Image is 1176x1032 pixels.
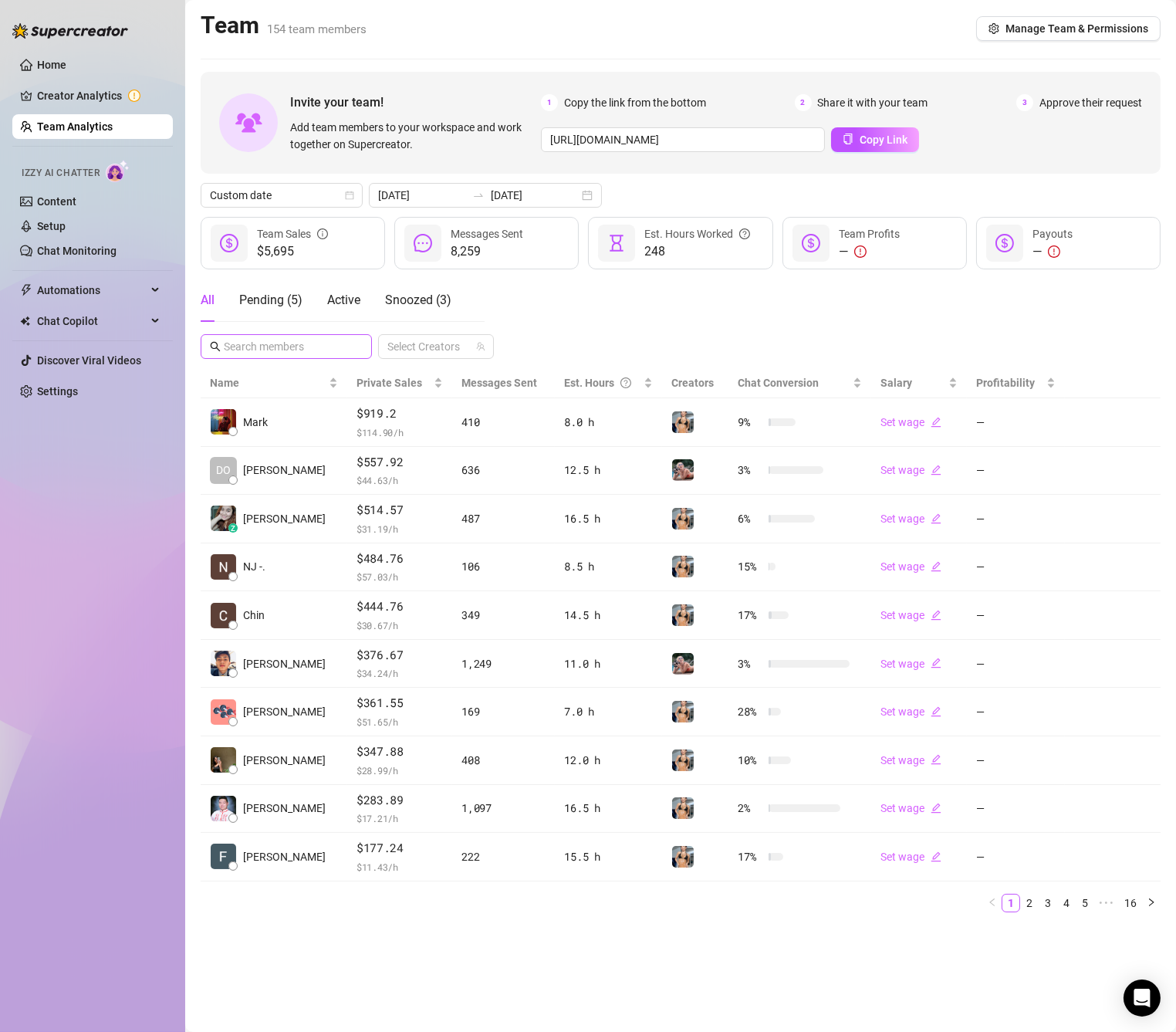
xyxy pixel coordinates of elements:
span: Name [210,374,326,391]
a: 5 [1076,895,1093,912]
img: Veronica [672,411,694,433]
th: Creators [662,368,728,398]
td: — [967,543,1065,592]
li: Next Page [1142,894,1161,912]
img: Veronica [672,701,694,722]
span: edit [931,417,941,428]
a: Team Analytics [37,120,113,133]
span: NJ -. [243,558,265,575]
td: — [967,833,1065,881]
td: — [967,785,1065,834]
span: 6 % [738,510,762,527]
span: Automations [37,278,147,303]
a: Content [37,195,76,208]
span: 3 [1016,94,1033,111]
a: Chat Monitoring [37,245,117,257]
img: hirofumi lasota… [211,651,236,676]
div: 410 [461,414,546,431]
span: question-circle [739,225,750,242]
a: 3 [1039,895,1056,912]
span: 1 [541,94,558,111]
td: — [967,736,1065,785]
img: logo-BBDzfeDw.svg [12,23,128,39]
span: $557.92 [357,453,443,472]
span: DO [216,462,231,479]
span: search [210,341,221,352]
span: $376.67 [357,646,443,665]
span: Copy Link [860,134,907,146]
span: 17 % [738,848,762,865]
span: 154 team members [267,22,367,36]
span: dollar-circle [220,234,238,252]
input: Start date [378,187,466,204]
a: Home [37,59,66,71]
span: [PERSON_NAME] [243,703,326,720]
span: $ 17.21 /h [357,810,443,826]
img: Ann Margarett R… [211,747,236,773]
a: Creator Analytics exclamation-circle [37,83,161,108]
a: 4 [1058,895,1075,912]
div: 1,249 [461,655,546,672]
span: [PERSON_NAME] [243,655,326,672]
li: 2 [1020,894,1039,912]
span: edit [931,803,941,814]
a: Set wageedit [880,609,941,621]
span: edit [931,754,941,765]
div: 487 [461,510,546,527]
span: $444.76 [357,597,443,616]
a: Set wageedit [880,705,941,718]
h2: Team [201,11,367,40]
img: AI Chatter [106,160,130,182]
div: 349 [461,607,546,624]
span: $347.88 [357,743,443,761]
span: $177.24 [357,839,443,858]
span: Messages Sent [451,228,523,240]
span: ••• [1094,894,1119,912]
span: Approve their request [1039,94,1142,111]
div: 222 [461,848,546,865]
span: Salary [880,377,912,389]
span: $919.2 [357,404,443,423]
span: to [472,189,485,201]
div: Team Sales [257,225,328,242]
div: 14.5 h [564,607,653,624]
span: Messages Sent [461,377,537,389]
span: $ 31.19 /h [357,521,443,536]
span: Mark [243,414,268,431]
img: Veronica [672,604,694,626]
span: Add team members to your workspace and work together on Supercreator. [290,119,535,153]
span: info-circle [317,225,328,242]
span: 2 [795,94,812,111]
li: 4 [1057,894,1076,912]
div: 12.5 h [564,462,653,479]
span: $ 51.65 /h [357,714,443,729]
td: — [967,591,1065,640]
a: Discover Viral Videos [37,354,141,367]
div: — [839,242,900,261]
a: 2 [1021,895,1038,912]
span: message [414,234,432,252]
span: Custom date [210,184,353,207]
span: calendar [345,191,354,200]
button: Manage Team & Permissions [976,16,1161,41]
span: $361.55 [357,694,443,712]
img: NJ - Manager [211,554,236,580]
td: — [967,688,1065,736]
div: 11.0 h [564,655,653,672]
button: Copy Link [831,127,919,152]
a: 16 [1120,895,1141,912]
div: Open Intercom Messenger [1124,980,1161,1017]
span: copy [843,134,853,144]
div: 15.5 h [564,848,653,865]
div: z [228,523,238,533]
td: — [967,447,1065,496]
div: 12.0 h [564,752,653,769]
span: $283.89 [357,791,443,810]
span: swap-right [472,189,485,201]
span: $484.76 [357,550,443,568]
a: Set wageedit [880,464,941,476]
a: Set wageedit [880,658,941,670]
a: Set wageedit [880,416,941,428]
span: Chat Conversion [738,377,819,389]
img: Mark [211,409,236,435]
